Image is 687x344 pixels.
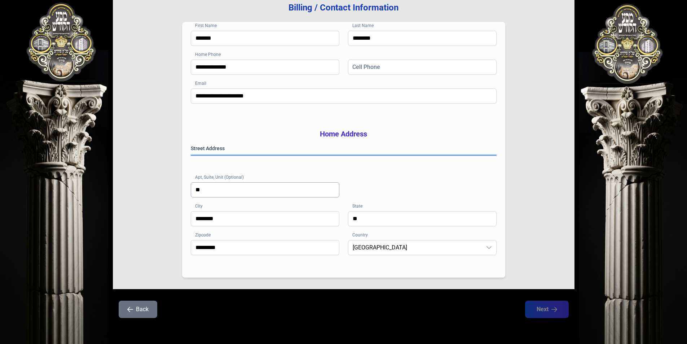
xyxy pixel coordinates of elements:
button: Back [119,301,157,318]
div: dropdown trigger [482,240,496,255]
button: Next [525,301,569,318]
label: Street Address [191,145,497,152]
h3: Billing / Contact Information [124,2,563,13]
h3: Home Address [191,129,497,139]
span: United States [348,240,482,255]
